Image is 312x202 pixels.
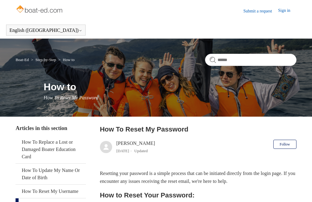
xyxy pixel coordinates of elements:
[100,169,296,185] p: Resetting your password is a simple process that can be initiated directly from the login page. I...
[44,95,98,100] span: How To Reset My Password
[44,80,296,94] h1: How to
[278,7,296,15] a: Sign in
[273,140,296,149] button: Follow Article
[116,140,155,154] div: [PERSON_NAME]
[57,57,75,62] li: How to
[16,4,64,16] img: Boat-Ed Help Center home page
[100,124,296,134] h2: How To Reset My Password
[100,190,296,200] h2: How to Reset Your Password:
[243,8,278,14] a: Submit a request
[116,149,129,153] time: 03/15/2024, 08:39
[35,57,56,62] a: Step-by-Step
[30,57,57,62] li: Step-by-Step
[16,164,86,184] a: How To Update My Name Or Date of Birth
[16,57,29,62] a: Boat-Ed
[9,28,82,33] button: English ([GEOGRAPHIC_DATA])
[16,57,30,62] li: Boat-Ed
[63,57,75,62] a: How to
[16,135,86,163] a: How To Replace a Lost or Damaged Boater Education Card
[16,185,86,198] a: How To Reset My Username
[205,54,296,66] input: Search
[16,125,67,131] span: Articles in this section
[134,149,148,153] li: Updated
